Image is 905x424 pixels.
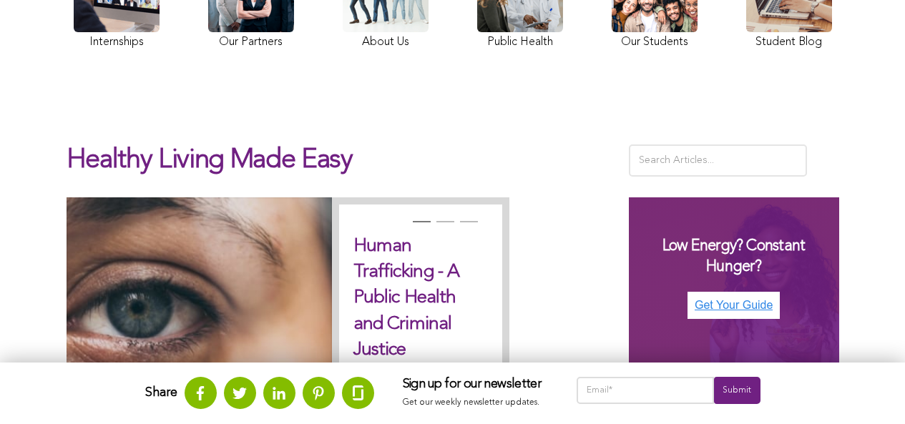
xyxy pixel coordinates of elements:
[403,395,548,411] p: Get our weekly newsletter updates.
[403,377,548,393] h3: Sign up for our newsletter
[353,385,363,400] img: glassdoor.svg
[833,355,905,424] iframe: Chat Widget
[413,221,427,235] button: 1 of 3
[688,292,780,319] img: Get Your Guide
[460,221,474,235] button: 3 of 3
[577,377,715,404] input: Email*
[436,221,451,235] button: 2 of 3
[67,144,607,190] h1: Healthy Living Made Easy
[629,144,808,177] input: Search Articles...
[714,377,760,404] input: Submit
[643,236,825,277] h3: Low Energy? Constant Hunger?
[145,386,177,399] strong: Share
[353,233,488,389] h2: Human Trafficking - A Public Health and Criminal Justice Perspective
